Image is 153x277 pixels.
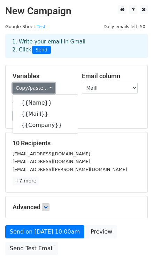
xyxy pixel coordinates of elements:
[82,72,141,80] h5: Email column
[5,242,58,255] a: Send Test Email
[101,24,148,29] a: Daily emails left: 50
[13,167,127,172] small: [EMAIL_ADDRESS][PERSON_NAME][DOMAIN_NAME]
[13,177,39,185] a: +7 more
[5,24,45,29] small: Google Sheet:
[13,159,90,164] small: [EMAIL_ADDRESS][DOMAIN_NAME]
[13,72,71,80] h5: Variables
[7,38,146,54] div: 1. Write your email in Gmail 2. Click
[13,120,78,131] a: {{Company}}
[13,108,78,120] a: {{Maill}}
[13,97,78,108] a: {{Name}}
[5,5,148,17] h2: New Campaign
[86,225,117,238] a: Preview
[37,24,45,29] a: Test
[13,139,140,147] h5: 10 Recipients
[5,225,84,238] a: Send on [DATE] 10:00am
[101,23,148,31] span: Daily emails left: 50
[118,244,153,277] iframe: Chat Widget
[13,203,140,211] h5: Advanced
[13,151,90,156] small: [EMAIL_ADDRESS][DOMAIN_NAME]
[13,83,55,93] a: Copy/paste...
[32,46,51,54] span: Send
